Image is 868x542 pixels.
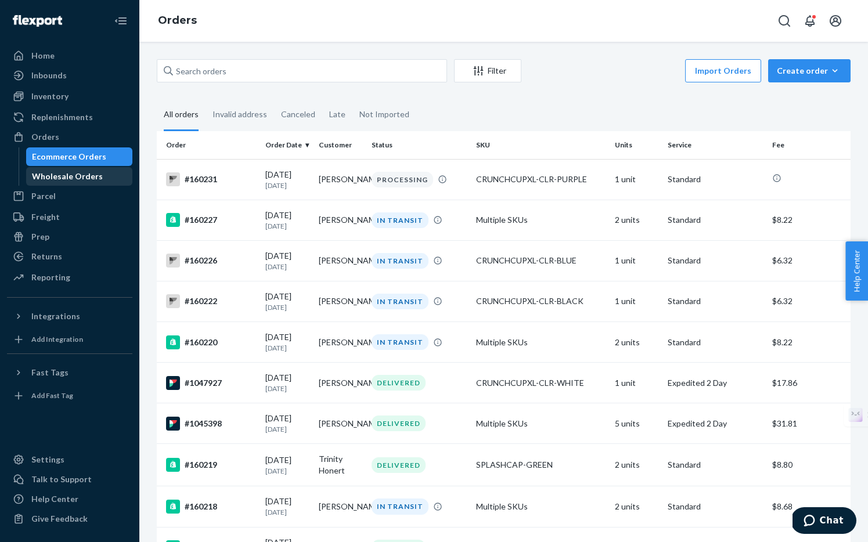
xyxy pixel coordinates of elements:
[265,466,309,476] p: [DATE]
[314,322,368,363] td: [PERSON_NAME]
[158,14,197,27] a: Orders
[7,268,132,287] a: Reporting
[265,262,309,272] p: [DATE]
[265,413,309,434] div: [DATE]
[265,507,309,517] p: [DATE]
[265,424,309,434] p: [DATE]
[265,496,309,517] div: [DATE]
[166,458,256,472] div: #160219
[768,403,851,444] td: $31.81
[329,99,345,129] div: Late
[768,240,851,281] td: $6.32
[166,254,256,268] div: #160226
[668,255,762,266] p: Standard
[768,444,851,486] td: $8.80
[166,335,256,349] div: #160220
[32,171,103,182] div: Wholesale Orders
[7,208,132,226] a: Freight
[372,498,428,514] div: IN TRANSIT
[668,214,762,226] p: Standard
[610,159,664,200] td: 1 unit
[777,65,842,77] div: Create order
[13,15,62,27] img: Flexport logo
[471,403,610,444] td: Multiple SKUs
[31,91,69,102] div: Inventory
[768,200,851,240] td: $8.22
[367,131,471,159] th: Status
[372,415,426,431] div: DELIVERED
[157,59,447,82] input: Search orders
[31,367,69,378] div: Fast Tags
[314,444,368,486] td: Trinity Honert
[824,9,847,32] button: Open account menu
[668,418,762,429] p: Expedited 2 Day
[668,174,762,185] p: Standard
[265,372,309,393] div: [DATE]
[610,281,664,321] td: 1 unit
[31,251,62,262] div: Returns
[610,444,664,486] td: 2 units
[265,302,309,312] p: [DATE]
[265,180,309,190] p: [DATE]
[7,450,132,469] a: Settings
[768,131,851,159] th: Fee
[26,147,133,166] a: Ecommerce Orders
[610,403,664,444] td: 5 units
[476,295,606,307] div: CRUNCHCUPXL-CLR-BLACK
[314,281,368,321] td: [PERSON_NAME]
[31,513,88,525] div: Give Feedback
[314,486,368,527] td: [PERSON_NAME]
[7,490,132,508] a: Help Center
[31,131,59,143] div: Orders
[265,454,309,476] div: [DATE]
[149,4,206,38] ol: breadcrumbs
[610,131,664,159] th: Units
[157,131,261,159] th: Order
[265,169,309,190] div: [DATE]
[476,255,606,266] div: CRUNCHCUPXL-CLR-BLUE
[265,209,309,231] div: [DATE]
[7,187,132,205] a: Parcel
[372,375,426,391] div: DELIVERED
[166,172,256,186] div: #160231
[314,363,368,403] td: [PERSON_NAME]
[793,507,856,536] iframe: Opens a widget where you can chat to one of our agents
[7,87,132,106] a: Inventory
[166,500,256,514] div: #160218
[314,403,368,444] td: [PERSON_NAME]
[668,459,762,471] p: Standard
[773,9,796,32] button: Open Search Box
[471,131,610,159] th: SKU
[768,59,851,82] button: Create order
[455,65,521,77] div: Filter
[372,212,428,228] div: IN TRANSIT
[471,486,610,527] td: Multiple SKUs
[7,470,132,489] button: Talk to Support
[265,250,309,272] div: [DATE]
[319,140,363,150] div: Customer
[476,377,606,389] div: CRUNCHCUPXL-CLR-WHITE
[685,59,761,82] button: Import Orders
[7,247,132,266] a: Returns
[372,294,428,309] div: IN TRANSIT
[845,241,868,301] button: Help Center
[476,174,606,185] div: CRUNCHCUPXL-CLR-PURPLE
[372,457,426,473] div: DELIVERED
[7,510,132,528] button: Give Feedback
[372,172,433,187] div: PROCESSING
[26,167,133,186] a: Wholesale Orders
[31,272,70,283] div: Reporting
[454,59,521,82] button: Filter
[31,474,92,485] div: Talk to Support
[372,334,428,350] div: IN TRANSIT
[31,391,73,400] div: Add Fast Tag
[281,99,315,129] div: Canceled
[7,108,132,127] a: Replenishments
[166,213,256,227] div: #160227
[31,50,55,62] div: Home
[166,376,256,390] div: #1047927
[668,295,762,307] p: Standard
[31,310,80,322] div: Integrations
[663,131,767,159] th: Service
[768,363,851,403] td: $17.86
